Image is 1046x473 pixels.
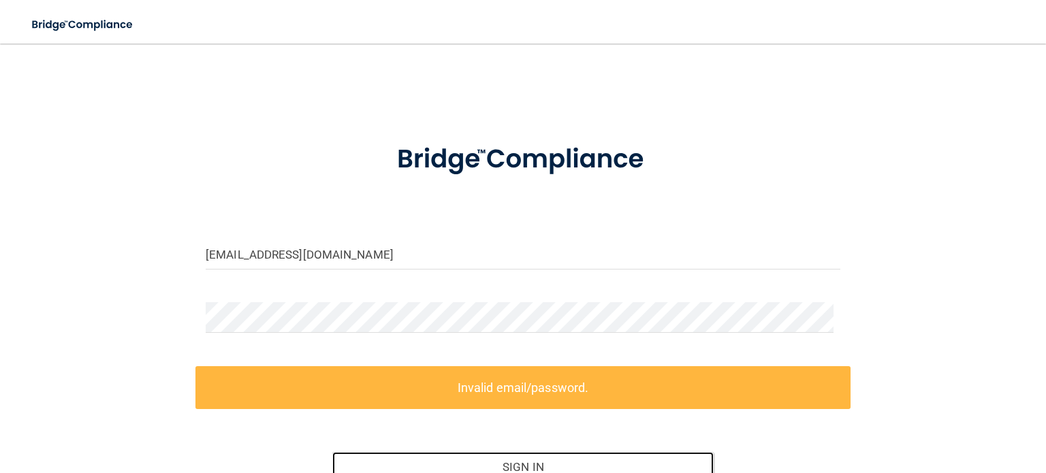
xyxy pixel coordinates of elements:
[370,125,677,194] img: bridge_compliance_login_screen.278c3ca4.svg
[811,377,1030,431] iframe: Drift Widget Chat Controller
[206,239,840,270] input: Email
[20,11,146,39] img: bridge_compliance_login_screen.278c3ca4.svg
[195,366,851,409] label: Invalid email/password.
